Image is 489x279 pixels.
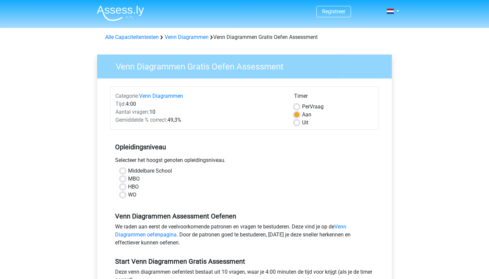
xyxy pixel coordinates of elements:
[115,117,167,123] span: Gemiddelde % correct:
[139,93,183,99] a: Venn Diagrammen
[128,175,140,183] label: MBO
[115,212,374,220] h5: Venn Diagrammen Assessment Oefenen
[110,116,289,124] div: 49,3%
[115,140,374,154] h5: Opleidingsniveau
[128,183,139,191] label: HBO
[110,223,379,249] div: We raden aan eerst de veelvoorkomende patronen en vragen te bestuderen. Deze vind je op de . Door...
[115,109,149,115] span: Aantal vragen:
[110,156,379,167] div: Selecteer het hoogst genoten opleidingsniveau.
[115,257,374,265] h5: Start Venn Diagrammen Gratis Assessment
[115,101,126,107] span: Tijd:
[97,5,144,21] img: Assessly
[302,103,324,111] label: Vraag
[108,59,387,72] h3: Venn Diagrammen Gratis Oefen Assessment
[302,103,310,110] span: Per
[302,111,311,119] label: Aan
[102,33,387,41] div: Venn Diagrammen Gratis Oefen Assessment
[105,34,159,40] a: Alle Capaciteitentesten
[165,34,209,40] a: Venn Diagrammen
[322,8,345,15] a: Registreer
[115,93,139,99] span: Categorie:
[128,191,136,199] label: WO
[302,119,308,127] label: Uit
[294,92,374,103] div: Timer
[110,100,289,108] div: 4:00
[128,167,172,175] label: Middelbare School
[110,108,289,116] div: 10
